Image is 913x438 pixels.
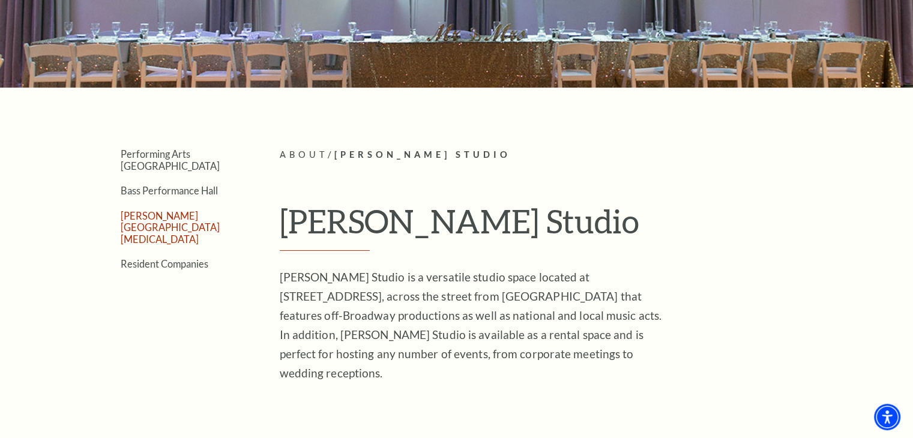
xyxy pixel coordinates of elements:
[280,268,670,383] p: [PERSON_NAME] Studio is a versatile studio space located at [STREET_ADDRESS], across the street f...
[280,148,829,163] p: /
[121,258,208,269] a: Resident Companies
[334,149,511,160] span: [PERSON_NAME] Studio
[121,148,220,171] a: Performing Arts [GEOGRAPHIC_DATA]
[874,404,900,430] div: Accessibility Menu
[121,210,220,245] a: [PERSON_NAME][GEOGRAPHIC_DATA][MEDICAL_DATA]
[121,185,218,196] a: Bass Performance Hall
[280,149,328,160] span: About
[280,202,829,251] h1: [PERSON_NAME] Studio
